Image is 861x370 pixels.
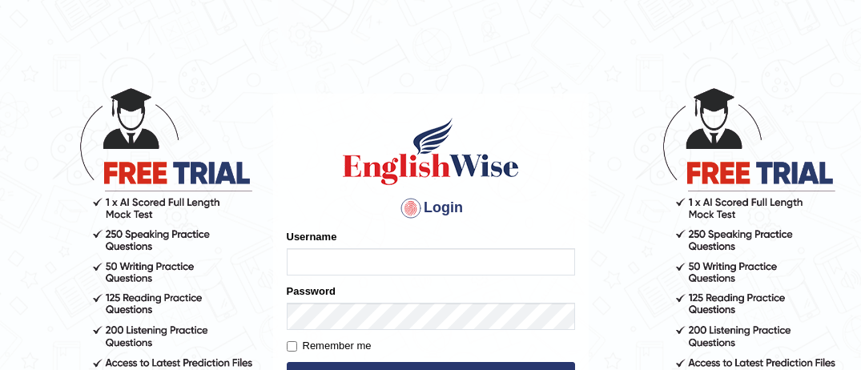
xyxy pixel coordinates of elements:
[287,338,372,354] label: Remember me
[287,341,297,352] input: Remember me
[287,284,336,299] label: Password
[287,195,575,221] h4: Login
[340,115,522,187] img: Logo of English Wise sign in for intelligent practice with AI
[287,229,337,244] label: Username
